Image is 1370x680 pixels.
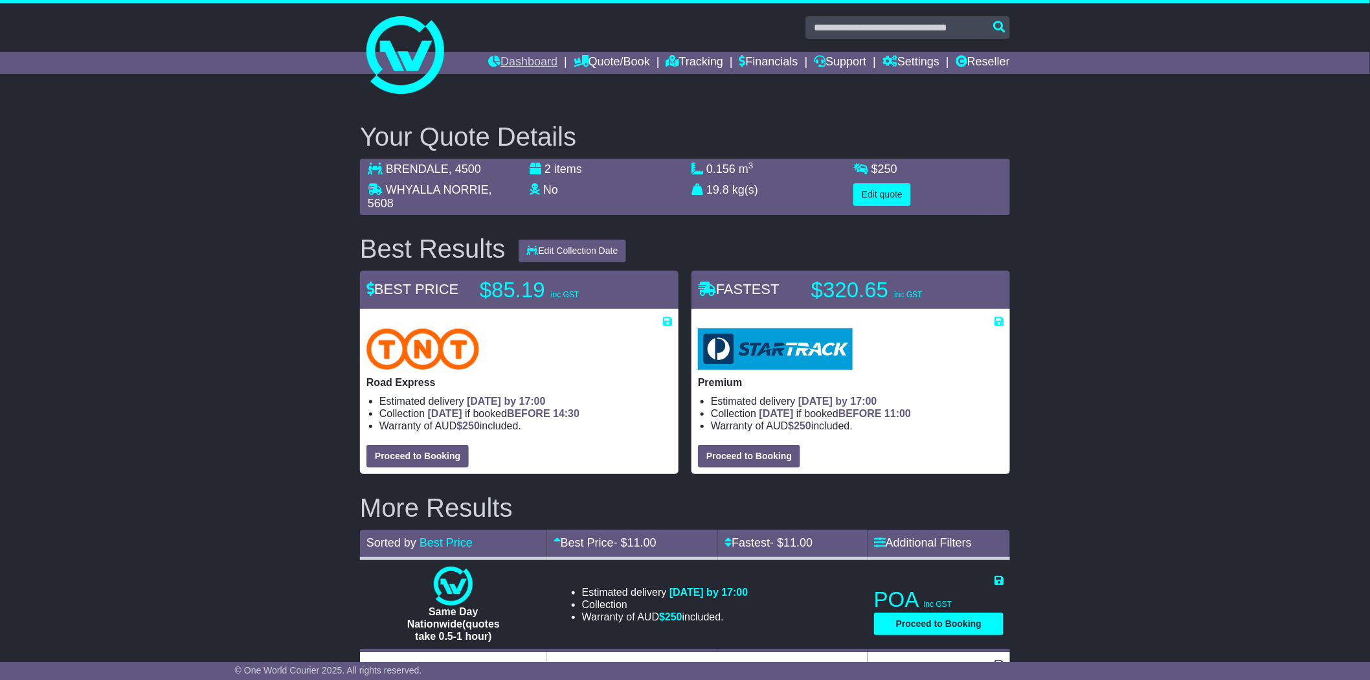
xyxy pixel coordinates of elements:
[366,328,479,370] img: TNT Domestic: Road Express
[235,665,422,675] span: © One World Courier 2025. All rights reserved.
[794,420,811,431] span: 250
[554,163,582,176] span: items
[956,52,1010,74] a: Reseller
[783,536,813,549] span: 11.00
[428,408,579,419] span: if booked
[519,240,627,262] button: Edit Collection Date
[428,408,462,419] span: [DATE]
[488,52,557,74] a: Dashboard
[711,407,1004,420] li: Collection
[739,52,798,74] a: Financials
[553,408,579,419] span: 14:30
[407,606,500,642] span: Same Day Nationwide(quotes take 0.5-1 hour)
[545,163,551,176] span: 2
[811,277,973,303] p: $320.65
[770,536,813,549] span: - $
[420,536,473,549] a: Best Price
[882,52,939,74] a: Settings
[874,613,1004,635] button: Proceed to Booking
[884,408,911,419] span: 11:00
[456,420,480,431] span: $
[354,234,512,263] div: Best Results
[788,420,811,431] span: $
[666,52,723,74] a: Tracking
[366,376,672,389] p: Road Express
[368,183,492,210] span: , 5608
[759,408,794,419] span: [DATE]
[554,536,657,549] a: Best Price- $11.00
[739,163,754,176] span: m
[543,183,558,196] span: No
[379,420,672,432] li: Warranty of AUD included.
[724,536,813,549] a: Fastest- $11.00
[507,408,550,419] span: BEFORE
[449,163,481,176] span: , 4500
[659,611,682,622] span: $
[669,587,748,598] span: [DATE] by 17:00
[379,395,672,407] li: Estimated delivery
[360,122,1010,151] h2: Your Quote Details
[582,598,748,611] li: Collection
[366,536,416,549] span: Sorted by
[732,183,758,196] span: kg(s)
[434,567,473,606] img: One World Courier: Same Day Nationwide(quotes take 0.5-1 hour)
[838,408,882,419] span: BEFORE
[366,281,458,297] span: BEST PRICE
[480,277,642,303] p: $85.19
[360,493,1010,522] h2: More Results
[814,52,866,74] a: Support
[698,328,853,370] img: StarTrack: Premium
[386,183,489,196] span: WHYALLA NORRIE
[665,611,682,622] span: 250
[706,183,729,196] span: 19.8
[614,536,657,549] span: - $
[894,290,922,299] span: inc GST
[878,163,897,176] span: 250
[853,183,911,206] button: Edit quote
[711,395,1004,407] li: Estimated delivery
[627,536,657,549] span: 11.00
[748,161,754,170] sup: 3
[551,290,579,299] span: inc GST
[574,52,650,74] a: Quote/Book
[462,420,480,431] span: 250
[698,376,1004,389] p: Premium
[467,396,546,407] span: [DATE] by 17:00
[706,163,736,176] span: 0.156
[698,445,800,468] button: Proceed to Booking
[582,611,748,623] li: Warranty of AUD included.
[582,586,748,598] li: Estimated delivery
[874,536,972,549] a: Additional Filters
[711,420,1004,432] li: Warranty of AUD included.
[924,600,952,609] span: inc GST
[386,163,449,176] span: BRENDALE
[698,281,780,297] span: FASTEST
[759,408,911,419] span: if booked
[874,587,1004,613] p: POA
[871,163,897,176] span: $
[379,407,672,420] li: Collection
[366,445,469,468] button: Proceed to Booking
[798,396,877,407] span: [DATE] by 17:00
